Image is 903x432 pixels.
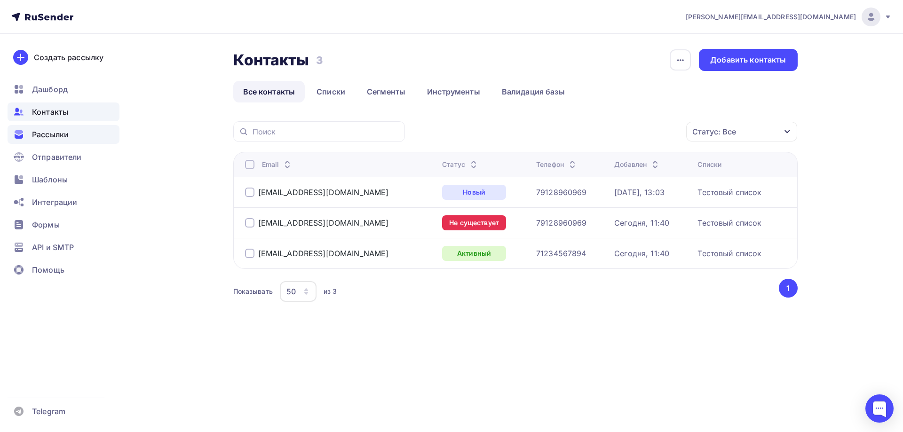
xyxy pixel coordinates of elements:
a: [PERSON_NAME][EMAIL_ADDRESS][DOMAIN_NAME] [686,8,892,26]
a: 79128960969 [536,188,587,197]
span: Отправители [32,151,82,163]
div: Списки [697,160,721,169]
a: Тестовый список [697,188,761,197]
a: Сегменты [357,81,415,102]
a: Списки [307,81,355,102]
span: Контакты [32,106,68,118]
span: Рассылки [32,129,69,140]
h2: Контакты [233,51,309,70]
a: Дашборд [8,80,119,99]
div: Показывать [233,287,273,296]
a: [EMAIL_ADDRESS][DOMAIN_NAME] [258,218,389,228]
span: API и SMTP [32,242,74,253]
a: Тестовый список [697,249,761,258]
div: Добавить контакты [710,55,786,65]
a: Отправители [8,148,119,166]
div: Статус [442,160,479,169]
a: Сегодня, 11:40 [614,218,669,228]
span: Интеграции [32,196,77,208]
a: 79128960969 [536,218,587,228]
span: Формы [32,219,60,230]
a: 71234567894 [536,249,586,258]
a: [EMAIL_ADDRESS][DOMAIN_NAME] [258,249,389,258]
div: Добавлен [614,160,661,169]
div: Статус: Все [692,126,736,137]
input: Поиск [253,126,399,137]
a: Валидация базы [492,81,575,102]
a: Сегодня, 11:40 [614,249,669,258]
button: Go to page 1 [779,279,798,298]
a: Не существует [442,215,506,230]
a: Контакты [8,102,119,121]
button: Статус: Все [686,121,798,142]
a: Шаблоны [8,170,119,189]
span: Дашборд [32,84,68,95]
span: [PERSON_NAME][EMAIL_ADDRESS][DOMAIN_NAME] [686,12,856,22]
h3: 3 [316,54,323,67]
div: Email [262,160,293,169]
a: Активный [442,246,506,261]
span: Помощь [32,264,64,275]
a: Тестовый список [697,218,761,228]
a: Рассылки [8,125,119,144]
a: Инструменты [417,81,490,102]
a: [DATE], 13:03 [614,188,665,197]
div: Создать рассылку [34,52,103,63]
a: Все контакты [233,81,305,102]
ul: Pagination [777,279,798,298]
div: Телефон [536,160,578,169]
div: из 3 [324,287,337,296]
span: Telegram [32,406,65,417]
span: Шаблоны [32,174,68,185]
div: 50 [286,286,296,297]
button: 50 [279,281,317,302]
a: Формы [8,215,119,234]
a: Новый [442,185,506,200]
a: [EMAIL_ADDRESS][DOMAIN_NAME] [258,188,389,197]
